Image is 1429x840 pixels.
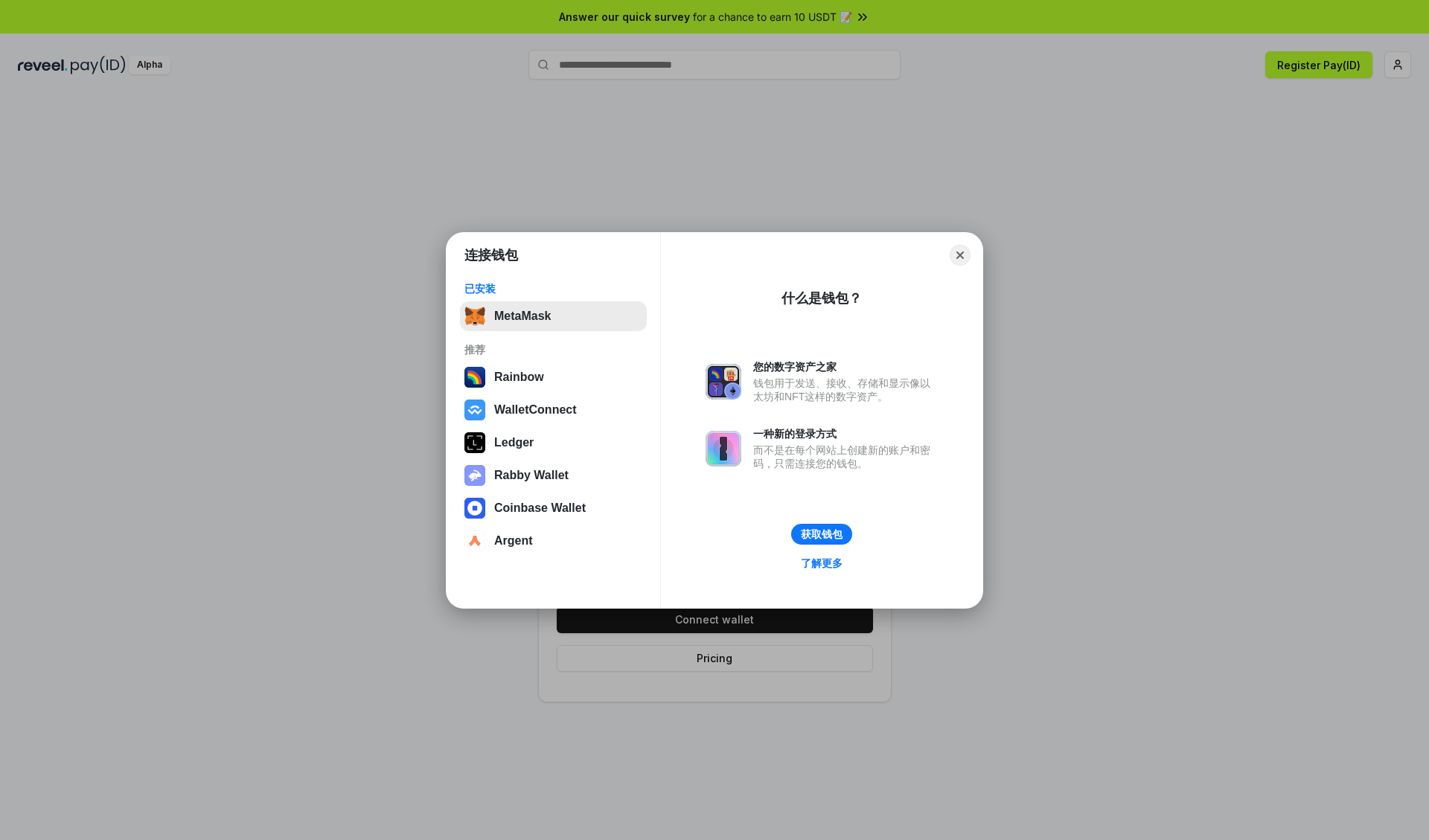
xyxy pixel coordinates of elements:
[494,501,586,515] div: Coinbase Wallet
[753,360,938,373] div: 您的数字资产之家
[464,343,642,356] div: 推荐
[460,493,647,523] button: Coinbase Wallet
[460,461,647,490] button: Rabby Wallet
[950,245,971,266] button: Close
[464,432,485,453] img: svg+xml,%3Csvg%20xmlns%3D%22http%3A%2F%2Fwww.w3.org%2F2000%2Fsvg%22%20width%3D%2228%22%20height%3...
[464,306,485,327] img: svg+xml,%3Csvg%20fill%3D%22none%22%20height%3D%2233%22%20viewBox%3D%220%200%2035%2033%22%20width%...
[460,428,647,458] button: Ledger
[801,557,843,570] div: 了解更多
[464,282,642,295] div: 已安装
[494,310,551,323] div: MetaMask
[494,371,544,384] div: Rainbow
[464,367,485,388] img: svg+xml,%3Csvg%20width%3D%22120%22%20height%3D%22120%22%20viewBox%3D%220%200%20120%20120%22%20fil...
[494,469,569,482] div: Rabby Wallet
[464,530,485,551] img: svg+xml,%3Csvg%20width%3D%2228%22%20height%3D%2228%22%20viewBox%3D%220%200%2028%2028%22%20fill%3D...
[464,498,485,519] img: svg+xml,%3Csvg%20width%3D%2228%22%20height%3D%2228%22%20viewBox%3D%220%200%2028%2028%22%20fill%3D...
[792,554,851,573] a: 了解更多
[494,534,533,548] div: Argent
[706,364,741,400] img: svg+xml,%3Csvg%20xmlns%3D%22http%3A%2F%2Fwww.w3.org%2F2000%2Fsvg%22%20fill%3D%22none%22%20viewBox...
[753,427,938,440] div: 一种新的登录方式
[801,528,843,541] div: 获取钱包
[460,301,647,331] button: MetaMask
[753,376,938,403] div: 钱包用于发送、接收、存储和显示像以太坊和NFT这样的数字资产。
[781,289,862,307] div: 什么是钱包？
[494,436,534,449] div: Ledger
[791,524,852,545] button: 获取钱包
[460,526,647,556] button: Argent
[464,400,485,420] img: svg+xml,%3Csvg%20width%3D%2228%22%20height%3D%2228%22%20viewBox%3D%220%200%2028%2028%22%20fill%3D...
[753,443,938,470] div: 而不是在每个网站上创建新的账户和密码，只需连接您的钱包。
[460,395,647,425] button: WalletConnect
[706,431,741,467] img: svg+xml,%3Csvg%20xmlns%3D%22http%3A%2F%2Fwww.w3.org%2F2000%2Fsvg%22%20fill%3D%22none%22%20viewBox...
[494,403,577,417] div: WalletConnect
[460,362,647,392] button: Rainbow
[464,465,485,486] img: svg+xml,%3Csvg%20xmlns%3D%22http%3A%2F%2Fwww.w3.org%2F2000%2Fsvg%22%20fill%3D%22none%22%20viewBox...
[464,246,518,264] h1: 连接钱包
